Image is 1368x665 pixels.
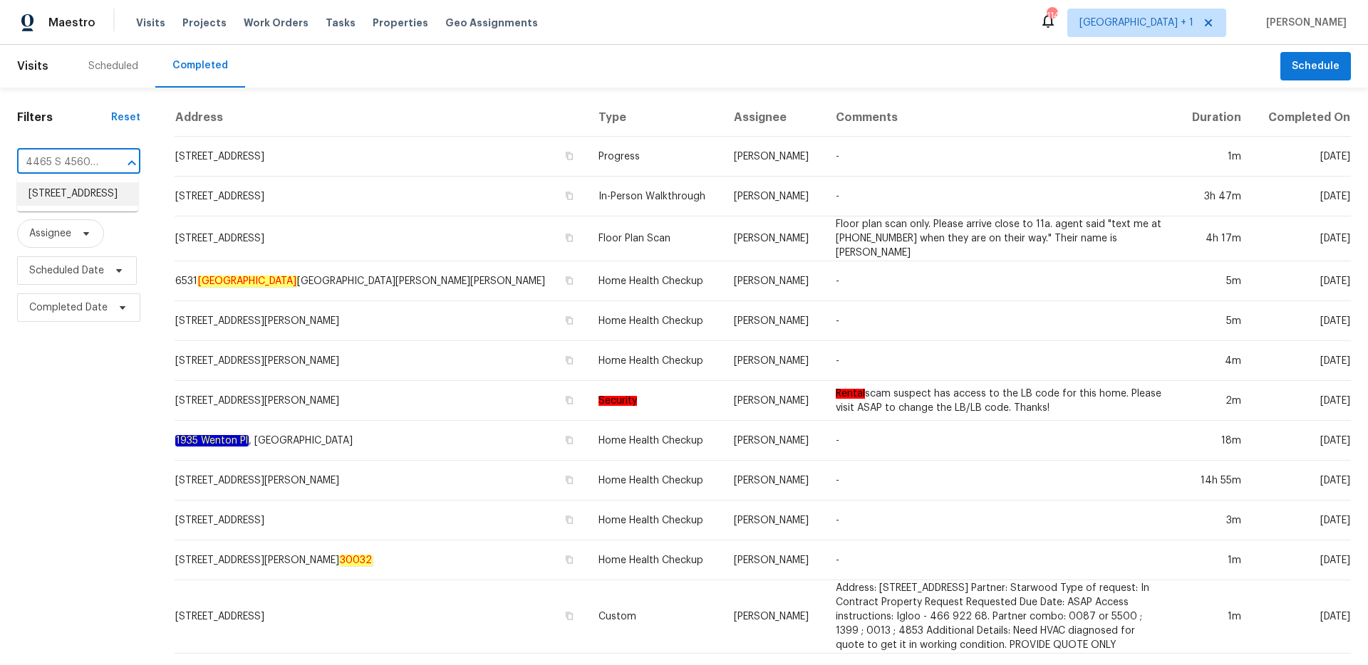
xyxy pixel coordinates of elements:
button: Copy Address [563,354,576,367]
td: 5m [1178,261,1253,301]
button: Copy Address [563,274,576,287]
span: Completed Date [29,300,108,315]
td: [DATE] [1253,261,1351,301]
span: Geo Assignments [445,16,538,30]
td: [PERSON_NAME] [722,301,824,341]
button: Copy Address [563,473,576,486]
span: [PERSON_NAME] [1260,16,1347,30]
td: [DATE] [1253,540,1351,580]
td: 3h 47m [1178,177,1253,216]
td: [STREET_ADDRESS][PERSON_NAME] [175,461,587,501]
h1: Filters [17,110,111,125]
td: 3m [1178,501,1253,540]
span: Visits [136,16,165,30]
td: Custom [587,580,722,654]
td: [PERSON_NAME] [722,501,824,540]
em: Rental [836,389,865,399]
td: Home Health Checkup [587,421,722,461]
td: [DATE] [1253,580,1351,654]
button: Close [122,153,142,173]
td: 2m [1178,381,1253,421]
td: , [GEOGRAPHIC_DATA] [175,421,587,461]
td: Home Health Checkup [587,261,722,301]
th: Completed On [1253,99,1351,137]
td: [DATE] [1253,341,1351,381]
th: Type [587,99,722,137]
td: [STREET_ADDRESS] [175,177,587,216]
td: [PERSON_NAME] [722,177,824,216]
td: [STREET_ADDRESS][PERSON_NAME] [175,301,587,341]
td: Home Health Checkup [587,301,722,341]
span: Visits [17,51,48,82]
td: scam suspect has access to the LB code for this home. Please visit ASAP to change the LB/LB code.... [824,381,1177,421]
span: Scheduled Date [29,263,104,278]
span: Work Orders [244,16,309,30]
td: [DATE] [1253,177,1351,216]
em: Security [598,396,637,406]
td: [DATE] [1253,216,1351,261]
input: Search for an address... [17,152,100,174]
td: [PERSON_NAME] [722,137,824,177]
button: Copy Address [563,231,576,244]
td: - [824,301,1177,341]
td: Home Health Checkup [587,341,722,381]
td: In-Person Walkthrough [587,177,722,216]
td: [DATE] [1253,301,1351,341]
em: [GEOGRAPHIC_DATA] [197,276,297,287]
td: [PERSON_NAME] [722,540,824,580]
td: [STREET_ADDRESS][PERSON_NAME] [175,341,587,381]
td: [STREET_ADDRESS] [175,501,587,540]
td: [DATE] [1253,381,1351,421]
em: 1935 Wenton Pl [175,435,249,446]
td: - [824,540,1177,580]
td: - [824,461,1177,501]
td: 18m [1178,421,1253,461]
td: 14h 55m [1178,461,1253,501]
span: [GEOGRAPHIC_DATA] + 1 [1079,16,1193,30]
td: 1m [1178,580,1253,654]
td: [PERSON_NAME] [722,261,824,301]
th: Duration [1178,99,1253,137]
td: [STREET_ADDRESS] [175,216,587,261]
td: [PERSON_NAME] [722,381,824,421]
em: 30032 [339,555,373,566]
td: 4h 17m [1178,216,1253,261]
td: Floor plan scan only. Please arrive close to 11a. agent said "text me at [PHONE_NUMBER] when they... [824,216,1177,261]
td: [DATE] [1253,461,1351,501]
td: 1m [1178,540,1253,580]
button: Copy Address [563,189,576,202]
td: - [824,501,1177,540]
span: Schedule [1292,58,1339,75]
td: 4m [1178,341,1253,381]
div: Reset [111,110,140,125]
td: - [824,341,1177,381]
span: Tasks [326,18,356,28]
td: [DATE] [1253,137,1351,177]
td: [PERSON_NAME] [722,216,824,261]
div: Completed [172,58,228,73]
li: [STREET_ADDRESS] [17,182,138,206]
th: Assignee [722,99,824,137]
button: Copy Address [563,553,576,566]
button: Copy Address [563,314,576,327]
td: - [824,261,1177,301]
td: Home Health Checkup [587,540,722,580]
td: Home Health Checkup [587,461,722,501]
button: Copy Address [563,609,576,622]
td: 1m [1178,137,1253,177]
span: Maestro [48,16,95,30]
td: [STREET_ADDRESS] [175,580,587,654]
td: - [824,177,1177,216]
td: [DATE] [1253,501,1351,540]
th: Address [175,99,587,137]
td: [STREET_ADDRESS][PERSON_NAME] [175,381,587,421]
button: Copy Address [563,394,576,407]
td: Address: [STREET_ADDRESS] Partner: Starwood Type of request: In Contract Property Request Request... [824,580,1177,654]
td: - [824,421,1177,461]
td: Floor Plan Scan [587,216,722,261]
span: Assignee [29,226,71,241]
div: 114 [1047,9,1057,23]
th: Comments [824,99,1177,137]
div: Scheduled [88,59,138,73]
button: Copy Address [563,150,576,162]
